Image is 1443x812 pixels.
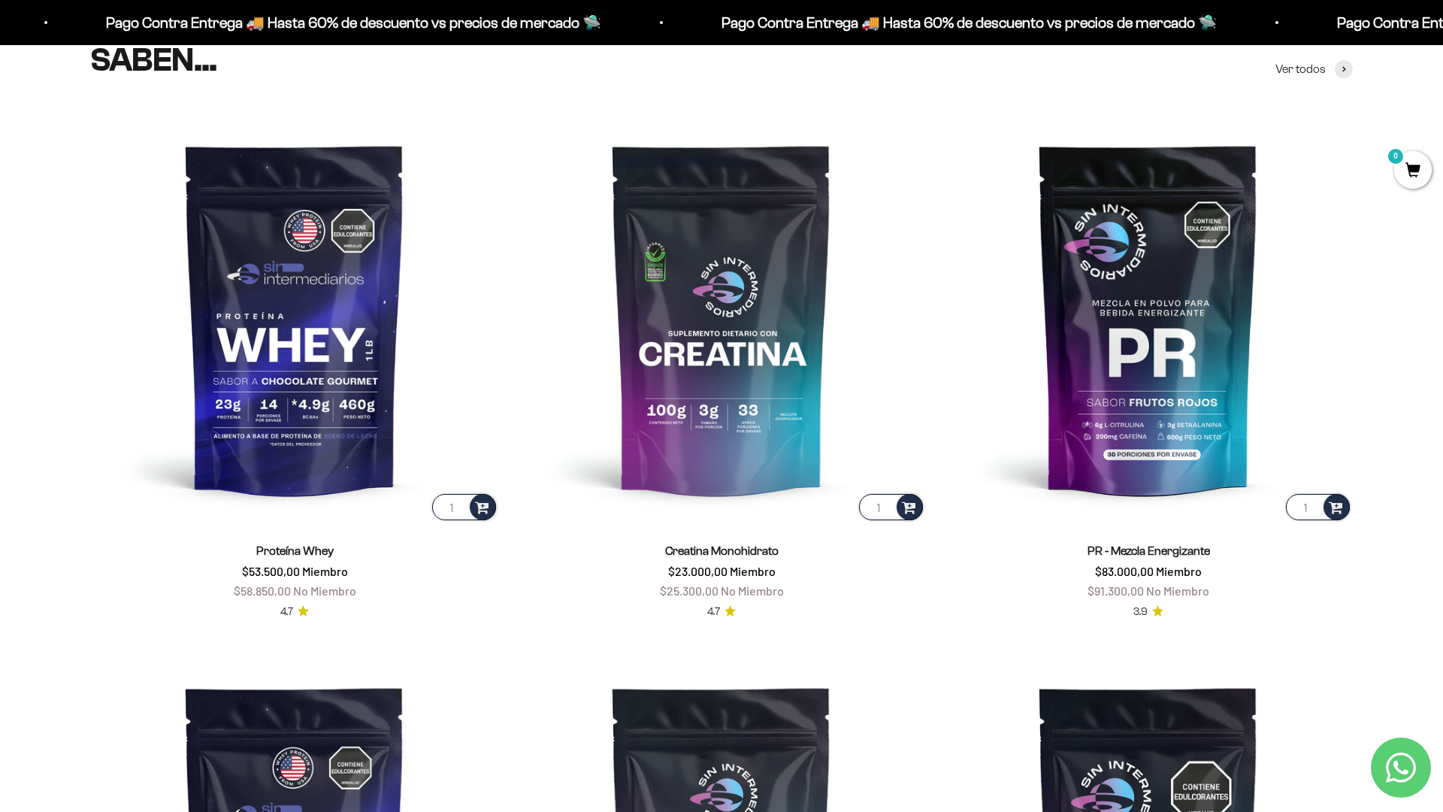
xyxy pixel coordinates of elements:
a: 0 [1394,163,1432,180]
span: No Miembro [721,583,784,598]
a: PR - Mezcla Energizante [1088,544,1210,557]
span: Ver todos [1275,59,1326,79]
span: $58.850,00 [234,583,291,598]
span: $91.300,00 [1088,583,1144,598]
a: 3.93.9 de 5.0 estrellas [1133,604,1163,620]
span: $53.500,00 [242,564,300,578]
span: $25.300,00 [660,583,718,598]
p: Pago Contra Entrega 🚚 Hasta 60% de descuento vs precios de mercado 🛸 [104,11,599,35]
span: Miembro [302,564,348,578]
span: Miembro [1156,564,1202,578]
mark: 0 [1387,147,1405,165]
split-lines: LOS FAVORITOS DE LOS QUE SABEN... [90,5,502,78]
span: $83.000,00 [1095,564,1154,578]
span: Miembro [730,564,776,578]
span: $23.000,00 [668,564,728,578]
span: No Miembro [293,583,356,598]
span: 4.7 [280,604,293,620]
a: Creatina Monohidrato [665,544,779,557]
a: 4.74.7 de 5.0 estrellas [280,604,309,620]
span: 3.9 [1133,604,1148,620]
a: Ver todos [1275,59,1353,79]
a: 4.74.7 de 5.0 estrellas [707,604,736,620]
span: No Miembro [1146,583,1209,598]
a: Proteína Whey [256,544,334,557]
span: 4.7 [707,604,720,620]
p: Pago Contra Entrega 🚚 Hasta 60% de descuento vs precios de mercado 🛸 [719,11,1215,35]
